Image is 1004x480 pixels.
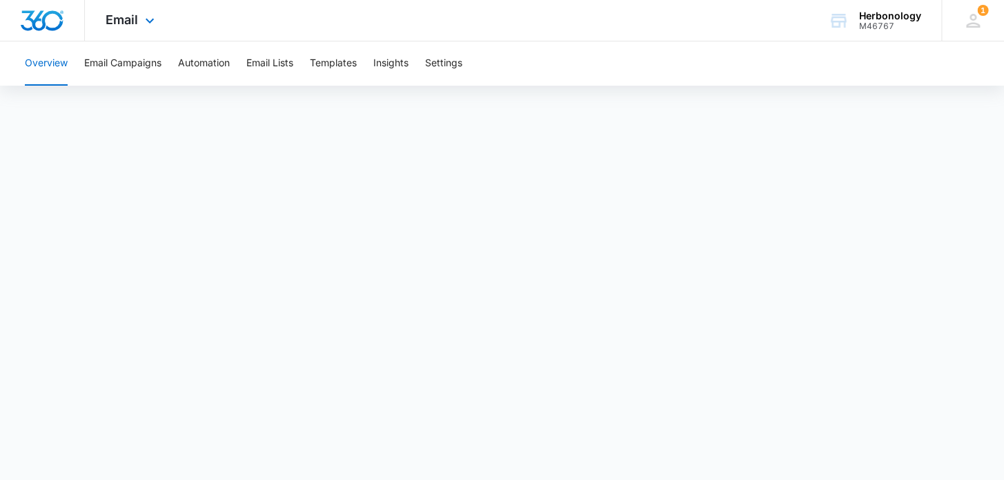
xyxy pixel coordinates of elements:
[859,10,921,21] div: account name
[246,41,293,86] button: Email Lists
[859,21,921,31] div: account id
[106,12,138,27] span: Email
[977,5,988,16] span: 1
[310,41,357,86] button: Templates
[25,41,68,86] button: Overview
[84,41,161,86] button: Email Campaigns
[178,41,230,86] button: Automation
[425,41,462,86] button: Settings
[373,41,409,86] button: Insights
[977,5,988,16] div: notifications count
